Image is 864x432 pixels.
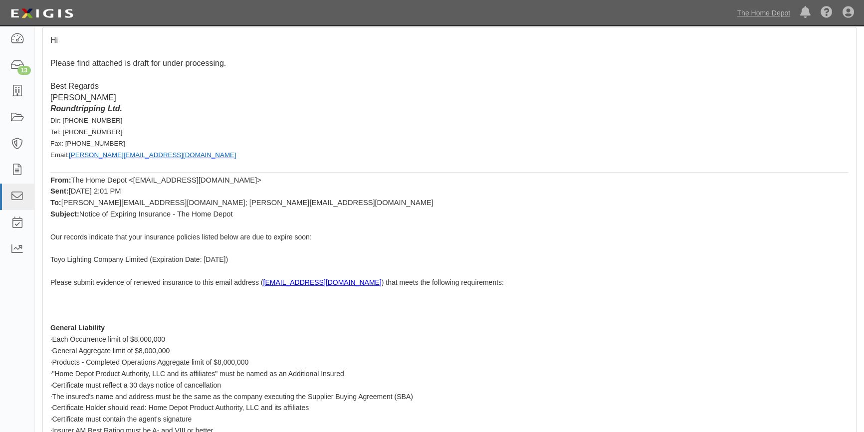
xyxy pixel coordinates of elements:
span: Best Regards [50,82,99,90]
span: Email: [50,151,236,159]
span: Certificate must reflect a 30 days notice of cancellation [52,381,221,389]
span: General Liability [50,324,105,332]
span: Certificate must contain the agent's signature [52,415,192,423]
div: 13 [17,66,31,75]
span: · [50,393,52,401]
span: · [50,359,52,366]
span: Products - Completed Operations Aggregate limit of $8,000,000 [52,358,249,366]
img: logo-5460c22ac91f19d4615b14bd174203de0afe785f0fc80cf4dbbc73dc1793850b.png [7,4,76,22]
span: · [50,370,52,378]
i: Help Center - Complianz [821,7,833,19]
span: The insured's name and address must be the same as the company executing the Supplier Buying Agre... [52,393,413,401]
span: · [50,382,52,389]
span: General Aggregate limit of $8,000,000 [52,347,170,355]
span: · [50,404,52,412]
span: From: [50,176,71,184]
span: "Home Depot Product Authority, LLC and its affiliates" must be named as an Additional Insured [52,370,344,378]
span: Each Occurrence limit of $8,000,000 [52,335,165,343]
b: Sent: [50,187,69,195]
span: The Home Depot <[EMAIL_ADDRESS][DOMAIN_NAME]> [DATE] 2:01 PM [PERSON_NAME][EMAIL_ADDRESS][DOMAIN_... [50,176,433,218]
a: [EMAIL_ADDRESS][DOMAIN_NAME] [263,278,381,286]
span: [PERSON_NAME] [50,93,116,102]
span: Dir: [PHONE_NUMBER] [50,117,122,124]
span: Please find attached is draft for under processing. [50,59,226,67]
span: Certificate Holder should read: Home Depot Product Authority, LLC and its affiliates [52,404,309,412]
span: Roundtripping Ltd. [50,104,122,113]
a: The Home Depot [732,3,795,23]
span: · [50,336,52,343]
span: Our records indicate that your insurance policies listed below are due to expire soon: Toyo Light... [50,233,504,332]
b: Subject: [50,210,79,218]
span: · [50,416,52,423]
a: [PERSON_NAME][EMAIL_ADDRESS][DOMAIN_NAME] [69,151,236,159]
span: Fax: [PHONE_NUMBER] [50,140,125,147]
b: To: [50,199,61,207]
span: · [50,347,52,355]
span: Hi [50,36,58,44]
span: Tel: [PHONE_NUMBER] [50,128,122,136]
